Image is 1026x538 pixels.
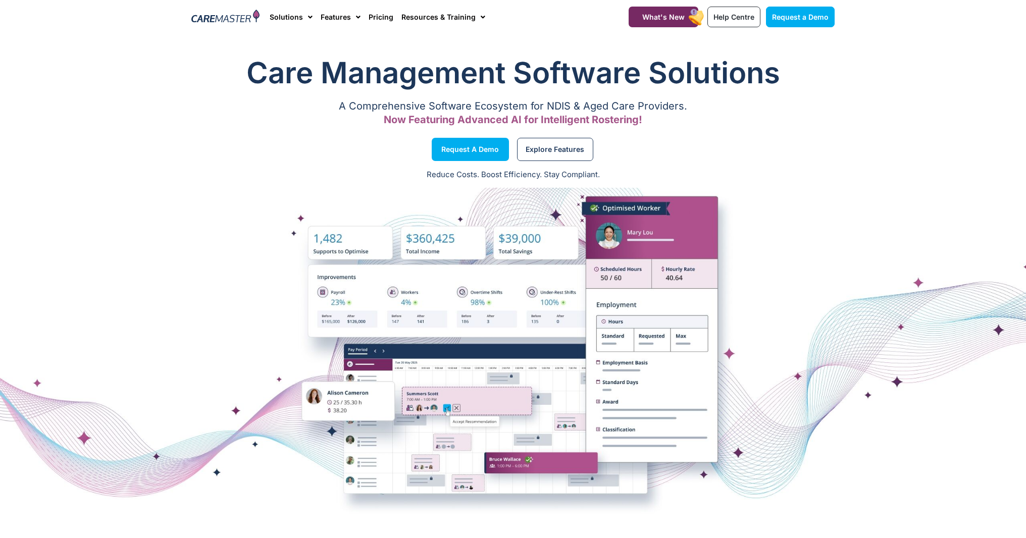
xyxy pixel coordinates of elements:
[191,10,260,25] img: CareMaster Logo
[191,52,835,93] h1: Care Management Software Solutions
[707,7,760,27] a: Help Centre
[6,169,1020,181] p: Reduce Costs. Boost Efficiency. Stay Compliant.
[766,7,835,27] a: Request a Demo
[642,13,685,21] span: What's New
[772,13,829,21] span: Request a Demo
[191,103,835,110] p: A Comprehensive Software Ecosystem for NDIS & Aged Care Providers.
[713,13,754,21] span: Help Centre
[432,138,509,161] a: Request a Demo
[384,114,642,126] span: Now Featuring Advanced AI for Intelligent Rostering!
[629,7,698,27] a: What's New
[526,147,584,152] span: Explore Features
[441,147,499,152] span: Request a Demo
[517,138,593,161] a: Explore Features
